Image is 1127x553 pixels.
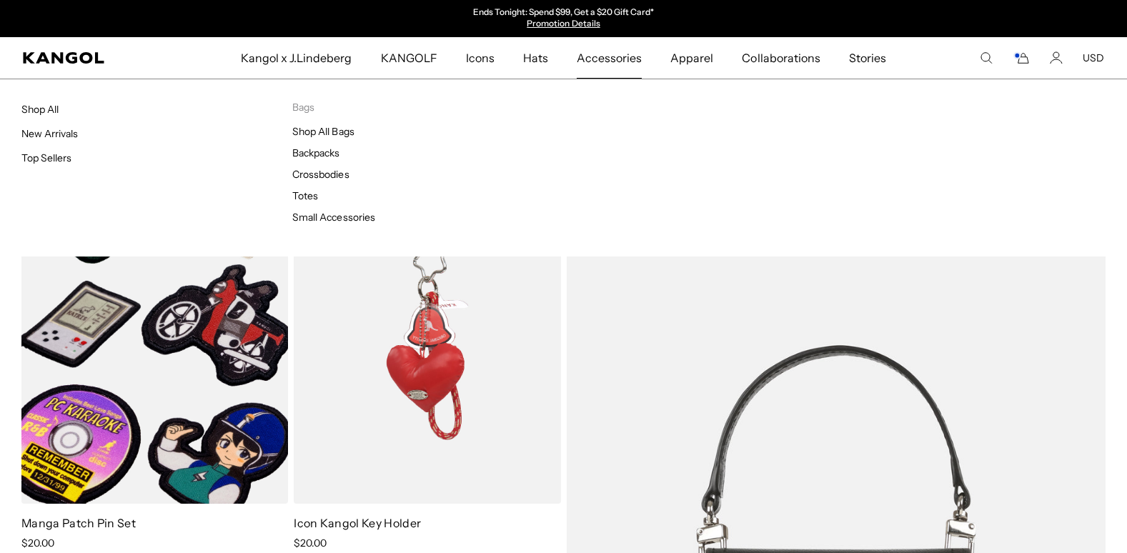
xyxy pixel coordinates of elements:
span: Collaborations [742,37,820,79]
button: Cart [1013,51,1030,64]
summary: Search here [980,51,993,64]
a: Manga Patch Pin Set [21,516,136,530]
span: Stories [849,37,886,79]
a: Accessories [562,37,656,79]
a: Small Accessories [292,211,374,224]
span: Hats [523,37,548,79]
a: Icons [452,37,509,79]
a: Kangol [23,52,159,64]
img: Icon Kangol Key Holder [294,169,560,504]
a: Totes [292,189,318,202]
span: Accessories [577,37,642,79]
a: Account [1050,51,1063,64]
a: Backpacks [292,146,339,159]
a: Apparel [656,37,728,79]
span: Kangol x J.Lindeberg [241,37,352,79]
span: KANGOLF [381,37,437,79]
a: Stories [835,37,900,79]
button: USD [1083,51,1104,64]
a: Collaborations [728,37,834,79]
a: Kangol x J.Lindeberg [227,37,367,79]
span: Icons [466,37,495,79]
div: Announcement [417,7,711,30]
span: $20.00 [21,537,54,549]
a: New Arrivals [21,127,78,140]
a: Icon Kangol Key Holder [294,516,421,530]
slideshow-component: Announcement bar [417,7,711,30]
img: Manga Patch Pin Set [21,169,288,504]
a: Promotion Details [527,18,600,29]
a: Shop All [21,103,59,116]
span: Apparel [670,37,713,79]
a: Hats [509,37,562,79]
span: $20.00 [294,537,327,549]
p: Ends Tonight: Spend $99, Get a $20 Gift Card* [473,7,654,19]
a: Crossbodies [292,168,349,181]
a: Shop All Bags [292,125,354,138]
a: KANGOLF [367,37,452,79]
p: Bags [292,101,563,114]
a: Top Sellers [21,151,71,164]
div: 1 of 2 [417,7,711,30]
